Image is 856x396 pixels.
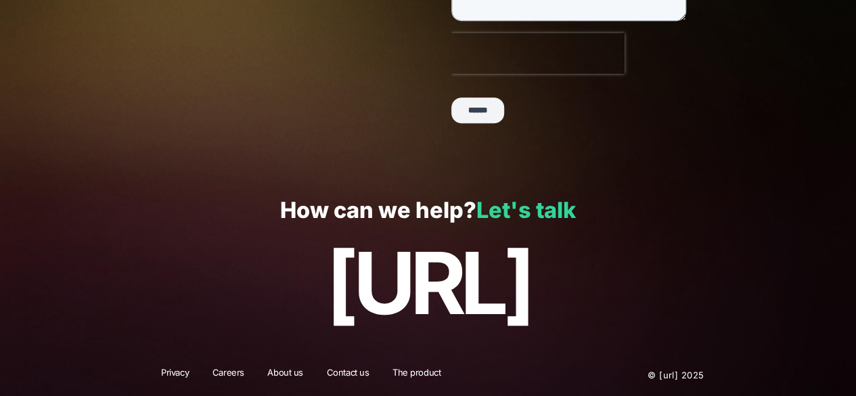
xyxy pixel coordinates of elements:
[29,235,826,331] p: [URL]
[476,197,576,223] a: Let's talk
[318,366,378,384] a: Contact us
[258,366,312,384] a: About us
[152,366,198,384] a: Privacy
[384,366,449,384] a: The product
[566,366,704,384] p: © [URL] 2025
[29,198,826,223] p: How can we help?
[204,366,253,384] a: Careers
